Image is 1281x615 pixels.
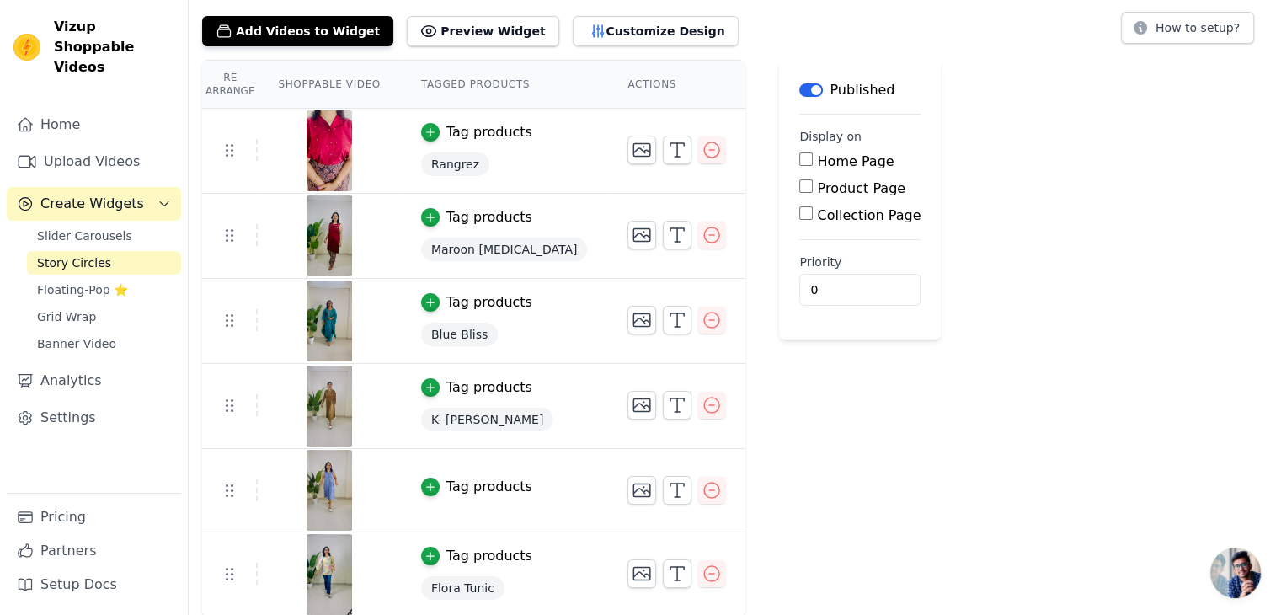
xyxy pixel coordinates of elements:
a: Upload Videos [7,145,181,179]
div: Tag products [446,546,532,566]
button: Tag products [421,377,532,398]
a: Pricing [7,500,181,534]
p: Published [830,80,894,100]
label: Collection Page [817,207,921,223]
button: Create Widgets [7,187,181,221]
a: Banner Video [27,332,181,356]
button: Tag products [421,207,532,227]
span: Rangrez [421,152,489,176]
a: Slider Carousels [27,224,181,248]
img: vizup-images-961a.png [306,450,353,531]
a: Analytics [7,364,181,398]
span: Maroon [MEDICAL_DATA] [421,238,588,261]
span: Banner Video [37,335,116,352]
button: Preview Widget [407,16,558,46]
th: Actions [607,61,745,109]
button: Change Thumbnail [627,476,656,505]
a: Floating-Pop ⭐ [27,278,181,302]
img: vizup-images-bb93.png [306,195,353,276]
a: Setup Docs [7,568,181,602]
span: Vizup Shoppable Videos [54,17,174,78]
img: vizup-images-31b0.png [306,366,353,447]
div: Tag products [446,122,532,142]
button: Customize Design [573,16,739,46]
button: Tag products [421,122,532,142]
div: Tag products [446,377,532,398]
th: Shoppable Video [258,61,400,109]
button: Tag products [421,292,532,313]
button: Change Thumbnail [627,391,656,420]
div: Tag products [446,477,532,497]
span: Blue Bliss [421,323,498,346]
div: Tag products [446,207,532,227]
img: vizup-images-71ae.png [306,534,353,615]
span: Floating-Pop ⭐ [37,281,128,298]
label: Home Page [817,153,894,169]
th: Re Arrange [202,61,258,109]
a: Story Circles [27,251,181,275]
a: Grid Wrap [27,305,181,329]
button: How to setup? [1121,12,1254,44]
img: Vizup [13,34,40,61]
div: Tag products [446,292,532,313]
a: How to setup? [1121,24,1254,40]
span: Create Widgets [40,194,144,214]
a: Home [7,108,181,142]
img: vizup-images-0de7.png [306,110,353,191]
label: Product Page [817,180,905,196]
div: Open chat [1210,548,1261,598]
a: Settings [7,401,181,435]
th: Tagged Products [401,61,608,109]
button: Tag products [421,477,532,497]
img: vizup-images-a927.png [306,281,353,361]
legend: Display on [799,128,862,145]
button: Change Thumbnail [627,136,656,164]
span: Flora Tunic [421,576,504,600]
span: Grid Wrap [37,308,96,325]
button: Tag products [421,546,532,566]
span: K- [PERSON_NAME] [421,408,554,431]
a: Partners [7,534,181,568]
span: Story Circles [37,254,111,271]
button: Add Videos to Widget [202,16,393,46]
span: Slider Carousels [37,227,132,244]
button: Change Thumbnail [627,306,656,334]
label: Priority [799,254,921,270]
button: Change Thumbnail [627,221,656,249]
button: Change Thumbnail [627,559,656,588]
